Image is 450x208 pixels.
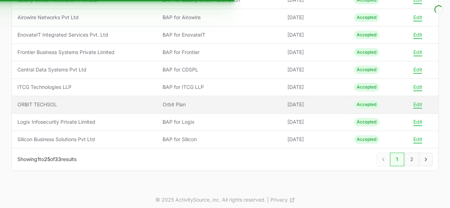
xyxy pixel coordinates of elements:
[287,101,343,108] span: [DATE]
[287,136,343,143] span: [DATE]
[17,156,76,163] p: Showing to of results
[44,156,50,162] span: 25
[162,14,276,21] span: BAP for Airowire
[37,156,39,162] span: 1
[17,49,151,56] span: Frontier Business Systems Private Limited
[17,66,151,73] span: Central Data Systems Pvt Ltd
[413,119,422,125] button: Edit
[162,66,276,73] span: BAP for CDSPL
[55,156,61,162] span: 33
[413,49,422,55] button: Edit
[287,66,343,73] span: [DATE]
[270,196,295,203] a: Privacy
[413,136,422,143] button: Edit
[162,136,276,143] span: BAP for Silicon
[162,101,276,108] span: Orbit Plan
[17,118,151,126] span: Logix Infosecurity Private Limited
[17,136,151,143] span: Silicon Business Solutions Pvt Ltd
[162,49,276,56] span: BAP for Frontier
[419,153,433,166] a: Next
[413,14,422,21] button: Edit
[413,32,422,38] button: Edit
[17,14,151,21] span: Airowire Networks Pvt Ltd
[17,84,151,91] span: ITCG Technologies LLP
[17,31,151,38] span: EnovateIT Integrated Services Pvt. Ltd
[413,66,422,73] button: Edit
[162,31,276,38] span: BAP for EnovateIT
[287,14,343,21] span: [DATE]
[155,196,266,203] p: © 2025 ActivitySource, inc. All rights reserved.
[287,84,343,91] span: [DATE]
[390,153,404,166] a: 1
[413,84,422,90] button: Edit
[162,118,276,126] span: BAP for Logix
[404,153,419,166] a: 2
[287,49,343,56] span: [DATE]
[287,31,343,38] span: [DATE]
[17,101,151,108] span: ORBIT TECHSOL
[162,84,276,91] span: BAP for ITCG LLP
[267,196,269,203] span: |
[287,118,343,126] span: [DATE]
[413,101,422,108] button: Edit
